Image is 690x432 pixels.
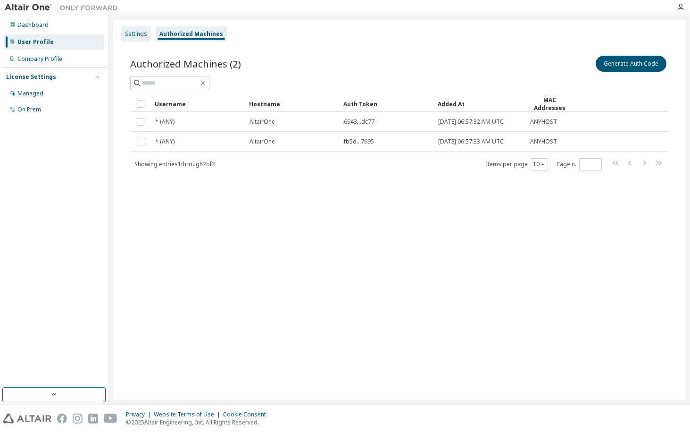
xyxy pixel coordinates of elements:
div: Settings [125,30,147,38]
span: Page n. [557,158,602,170]
div: On Prem [17,106,41,113]
span: Showing entries 1 through 2 of 2 [134,160,215,168]
img: altair_logo.svg [3,414,51,424]
span: AltairOne [249,118,275,126]
span: [DATE] 06:57:32 AM UTC [438,118,504,126]
img: facebook.svg [57,414,67,424]
div: License Settings [6,73,56,81]
div: Authorized Machines [159,30,223,38]
div: Company Profile [17,55,62,63]
div: User Profile [17,38,54,46]
span: fb5d...7695 [344,138,374,145]
span: AltairOne [249,138,275,145]
span: 6943...dc77 [344,118,374,126]
span: Authorized Machines (2) [130,57,241,70]
img: youtube.svg [104,414,117,424]
span: * (ANY) [155,118,175,126]
p: © 2025 Altair Engineering, Inc. All Rights Reserved. [126,418,272,426]
button: Generate Auth Code [596,56,666,72]
button: 10 [533,161,546,168]
div: Auth Token [343,96,430,111]
div: Managed [17,90,43,97]
span: [DATE] 06:57:33 AM UTC [438,138,504,145]
span: ANYHOST [530,138,557,145]
div: Cookie Consent [223,411,272,418]
img: linkedin.svg [88,414,98,424]
div: Username [155,96,241,111]
div: Added At [438,96,522,111]
img: instagram.svg [73,414,83,424]
div: Website Terms of Use [154,411,223,418]
span: * (ANY) [155,138,175,145]
span: Items per page [486,158,548,170]
div: Privacy [126,411,154,418]
div: MAC Addresses [530,96,569,112]
div: Dashboard [17,21,49,29]
span: ANYHOST [530,118,557,126]
img: Altair One [5,3,123,12]
div: Hostname [249,96,336,111]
